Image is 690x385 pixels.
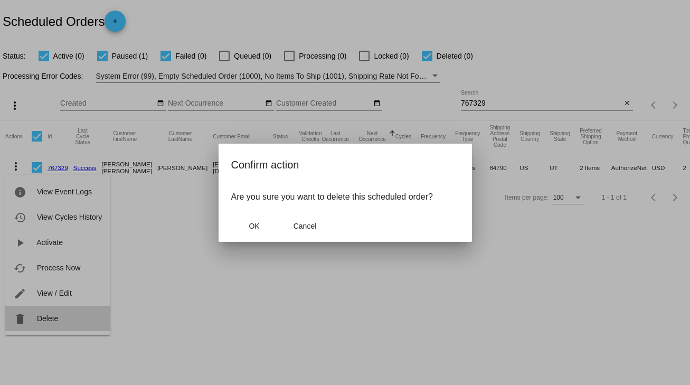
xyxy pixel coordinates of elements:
[282,217,328,236] button: Close dialog
[231,156,459,173] h2: Confirm action
[231,217,278,236] button: Close dialog
[294,222,317,230] span: Cancel
[249,222,259,230] span: OK
[231,192,459,202] p: Are you sure you want to delete this scheduled order?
